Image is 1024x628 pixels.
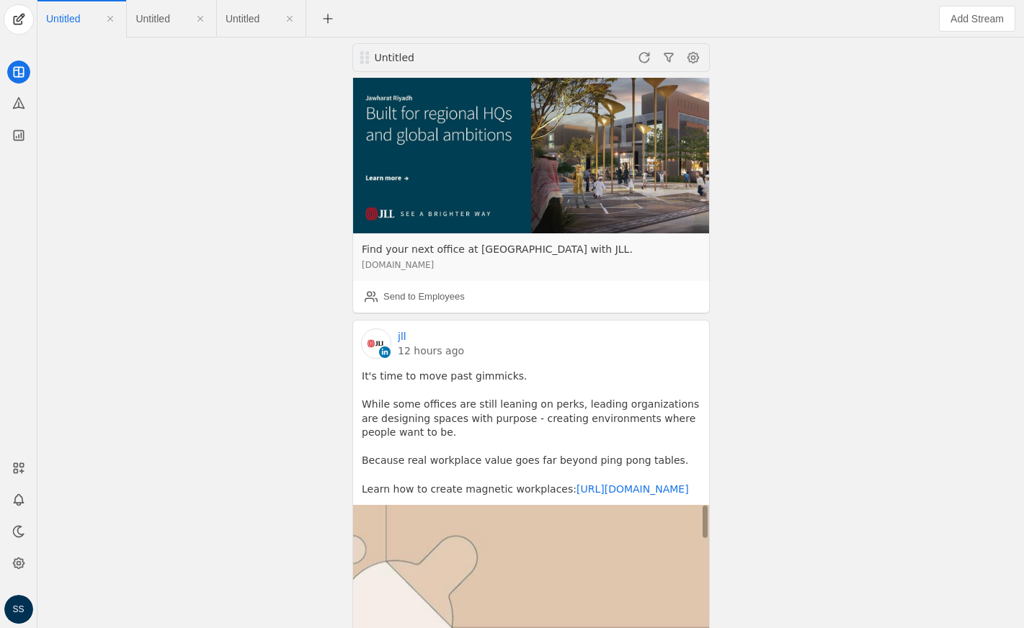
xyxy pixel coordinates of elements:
span: [DOMAIN_NAME] [362,258,700,272]
span: Find your next office at Jawharat Riyadh with JLL. [362,242,700,256]
app-icon-button: Close Tab [277,6,303,32]
button: Add Stream [939,6,1015,32]
a: Find your next office at [GEOGRAPHIC_DATA] with JLL.[DOMAIN_NAME] [353,233,709,281]
pre: It's time to move past gimmicks. While some offices are still leaning on perks, leading organizat... [362,369,700,496]
div: Send to Employees [383,290,465,304]
app-icon-button: Close Tab [97,6,123,32]
app-icon-button: Close Tab [187,6,213,32]
span: Add Stream [950,12,1004,26]
span: Click to edit name [226,14,259,24]
a: jll [398,329,406,344]
a: 12 hours ago [398,344,464,358]
div: Untitled [375,50,546,65]
a: [URL][DOMAIN_NAME] [576,483,689,495]
span: Click to edit name [135,14,169,24]
button: Send to Employees [359,285,471,308]
app-icon-button: New Tab [315,12,341,24]
span: Click to edit name [46,14,80,24]
img: cache [362,329,391,358]
button: SS [4,595,33,624]
img: cache [353,47,709,233]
